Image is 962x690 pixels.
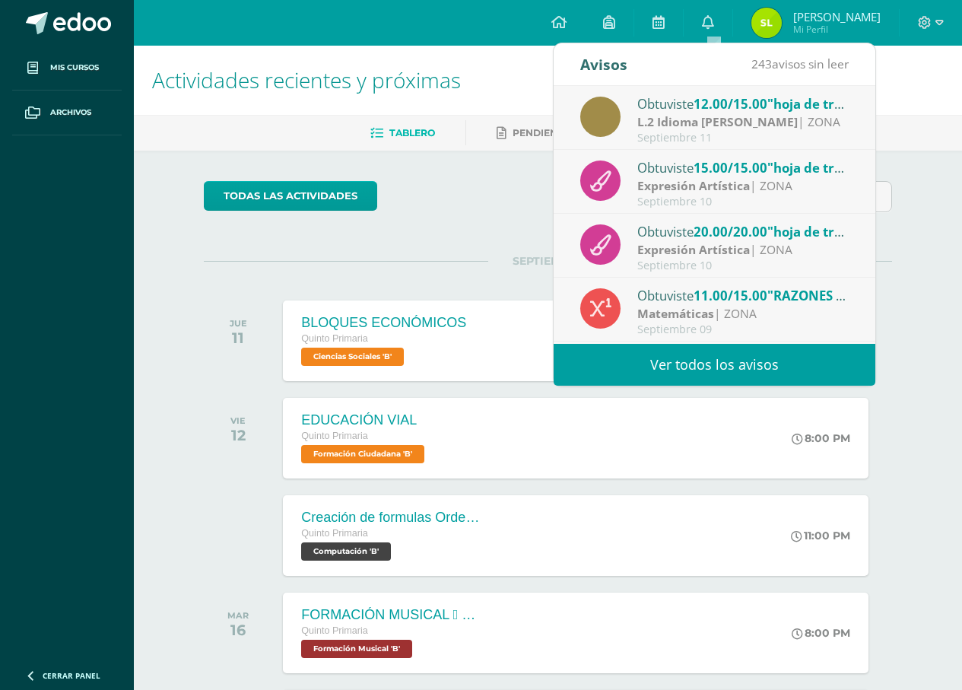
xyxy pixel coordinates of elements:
div: EDUCACIÓN VIAL [301,412,428,428]
a: todas las Actividades [204,181,377,211]
a: Tablero [370,121,435,145]
div: BLOQUES ECONÓMICOS [301,315,466,331]
span: Tablero [389,127,435,138]
span: avisos sin leer [751,56,849,72]
a: Pendientes de entrega [497,121,643,145]
span: Quinto Primaria [301,625,368,636]
span: Quinto Primaria [301,528,368,539]
div: 8:00 PM [792,626,850,640]
span: [PERSON_NAME] [793,9,881,24]
div: 12 [230,426,246,444]
div: Obtuviste en [637,94,849,113]
strong: Expresión Artística [637,241,750,258]
span: "hoja de trabajo 2" [767,95,886,113]
div: JUE [230,318,247,329]
span: Formación Ciudadana 'B' [301,445,424,463]
span: Actividades recientes y próximas [152,65,461,94]
a: Ver todos los avisos [554,344,875,386]
span: 15.00/15.00 [694,159,767,176]
div: VIE [230,415,246,426]
div: Creación de formulas Orden jerárquico [301,510,484,526]
strong: L.2 Idioma [PERSON_NAME] [637,113,798,130]
strong: Matemáticas [637,305,714,322]
span: Formación Musical 'B' [301,640,412,658]
span: 243 [751,56,772,72]
span: Archivos [50,107,91,119]
div: Septiembre 10 [637,259,849,272]
div: Obtuviste en [637,157,849,177]
span: Computación 'B' [301,542,391,561]
div: Septiembre 09 [637,323,849,336]
div: Obtuviste en [637,285,849,305]
div: | ZONA [637,177,849,195]
a: Archivos [12,91,122,135]
span: Pendientes de entrega [513,127,643,138]
span: 12.00/15.00 [694,95,767,113]
a: Mis cursos [12,46,122,91]
span: Quinto Primaria [301,431,368,441]
span: 11.00/15.00 [694,287,767,304]
span: 20.00/20.00 [694,223,767,240]
div: 11:00 PM [791,529,850,542]
div: 11 [230,329,247,347]
div: Septiembre 11 [637,132,849,145]
div: Obtuviste en [637,221,849,241]
div: | ZONA [637,305,849,323]
span: "hoja de trabajo 2" [767,159,886,176]
span: Mi Perfil [793,23,881,36]
span: SEPTIEMBRE [488,254,608,268]
span: Mis cursos [50,62,99,74]
div: 8:00 PM [792,431,850,445]
span: Cerrar panel [43,670,100,681]
span: "hoja de trabajo 1" [767,223,886,240]
span: Ciencias Sociales 'B' [301,348,404,366]
div: Avisos [580,43,627,85]
div: | ZONA [637,113,849,131]
img: 33177dedb9c015e9fb844d0f067e2225.png [751,8,782,38]
div: FORMACIÓN MUSICAL  SILENCIOS MUSICALES [301,607,484,623]
div: Septiembre 10 [637,196,849,208]
strong: Expresión Artística [637,177,750,194]
div: 16 [227,621,249,639]
span: Quinto Primaria [301,333,368,344]
div: MAR [227,610,249,621]
div: | ZONA [637,241,849,259]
